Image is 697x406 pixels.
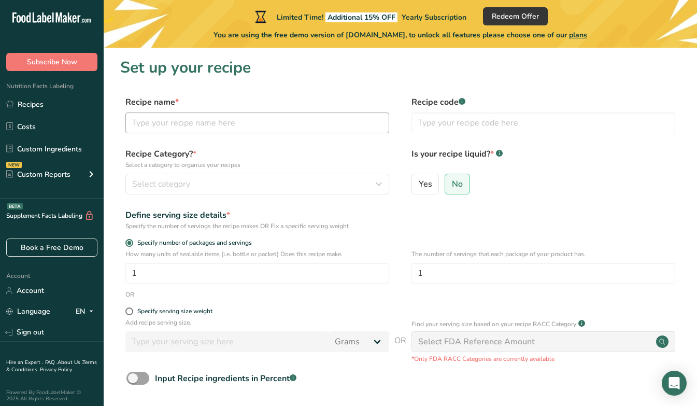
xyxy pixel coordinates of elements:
[6,53,97,71] button: Subscribe Now
[411,96,675,108] label: Recipe code
[27,57,77,67] span: Subscribe Now
[411,113,675,133] input: Type your recipe code here
[419,179,432,189] span: Yes
[40,366,72,373] a: Privacy Policy
[6,359,97,373] a: Terms & Conditions .
[7,203,23,209] div: BETA
[125,148,389,170] label: Recipe Category?
[662,371,687,396] div: Open Intercom Messenger
[120,56,680,79] h1: Set up your recipe
[6,359,43,366] a: Hire an Expert .
[325,12,397,22] span: Additional 15% OFF
[125,249,389,259] p: How many units of sealable items (i.e. bottle or packet) Does this recipe make.
[132,178,190,190] span: Select category
[125,96,389,108] label: Recipe name
[569,30,587,40] span: plans
[58,359,82,366] a: About Us .
[125,221,389,231] div: Specify the number of servings the recipe makes OR Fix a specific serving weight
[411,319,576,329] p: Find your serving size based on your recipe RACC Category
[125,113,389,133] input: Type your recipe name here
[125,318,389,327] p: Add recipe serving size.
[411,354,675,363] p: *Only FDA RACC Categories are currently available
[6,389,97,402] div: Powered By FoodLabelMaker © 2025 All Rights Reserved
[133,239,252,247] span: Specify number of packages and servings
[155,372,296,385] div: Input Recipe ingredients in Percent
[125,160,389,170] p: Select a category to organize your recipes
[45,359,58,366] a: FAQ .
[452,179,463,189] span: No
[137,307,212,315] div: Specify serving size weight
[418,335,535,348] div: Select FDA Reference Amount
[6,162,22,168] div: NEW
[394,334,406,363] span: OR
[125,209,389,221] div: Define serving size details
[6,169,70,180] div: Custom Reports
[492,11,539,22] span: Redeem Offer
[6,302,50,320] a: Language
[125,174,389,194] button: Select category
[411,249,675,259] p: The number of servings that each package of your product has.
[125,290,134,299] div: OR
[402,12,466,22] span: Yearly Subscription
[214,30,587,40] span: You are using the free demo version of [DOMAIN_NAME], to unlock all features please choose one of...
[76,305,97,318] div: EN
[253,10,466,23] div: Limited Time!
[411,148,675,170] label: Is your recipe liquid?
[483,7,548,25] button: Redeem Offer
[6,239,97,257] a: Book a Free Demo
[125,331,329,352] input: Type your serving size here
